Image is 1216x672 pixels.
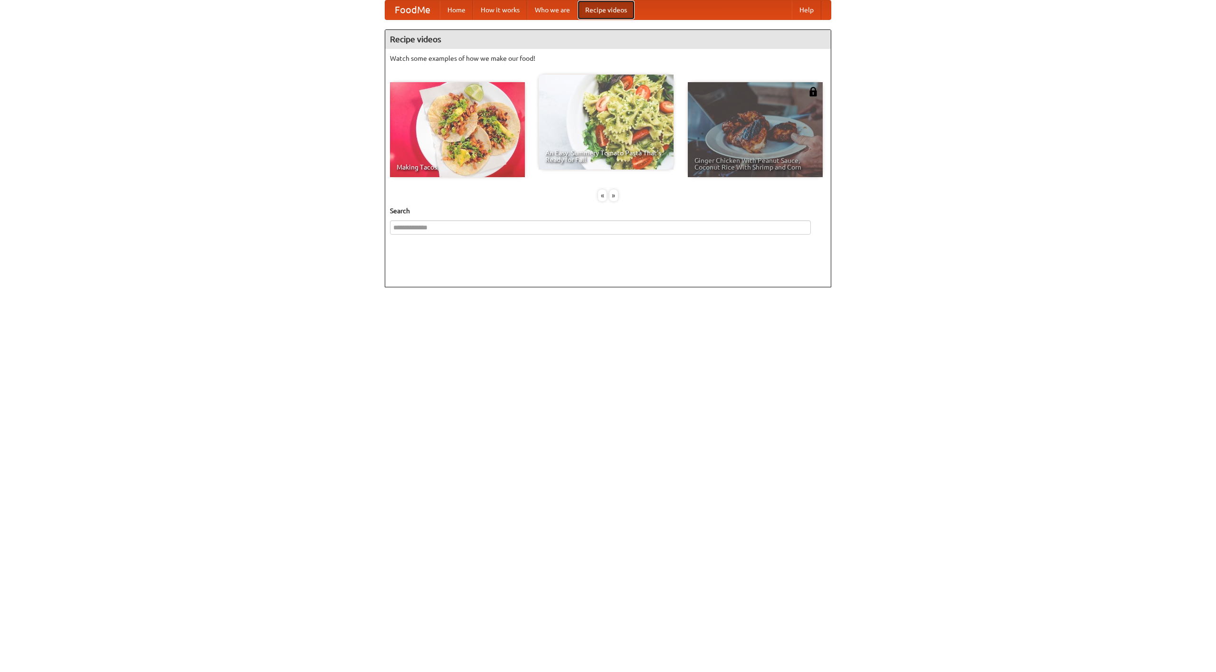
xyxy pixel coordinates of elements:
img: 483408.png [808,87,818,96]
a: An Easy, Summery Tomato Pasta That's Ready for Fall [539,75,674,170]
div: » [609,189,618,201]
h5: Search [390,206,826,216]
a: Recipe videos [578,0,635,19]
a: Making Tacos [390,82,525,177]
a: Help [792,0,821,19]
span: An Easy, Summery Tomato Pasta That's Ready for Fall [545,150,667,163]
a: Home [440,0,473,19]
div: « [598,189,607,201]
p: Watch some examples of how we make our food! [390,54,826,63]
a: How it works [473,0,527,19]
span: Making Tacos [397,164,518,170]
a: Who we are [527,0,578,19]
h4: Recipe videos [385,30,831,49]
a: FoodMe [385,0,440,19]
